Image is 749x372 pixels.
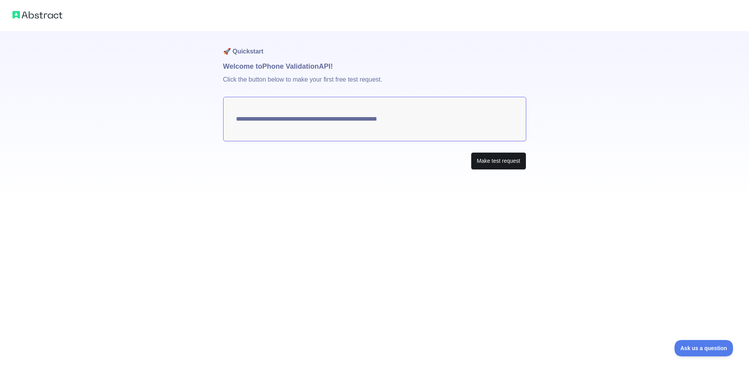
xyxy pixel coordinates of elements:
[223,61,526,72] h1: Welcome to Phone Validation API!
[674,340,733,356] iframe: Toggle Customer Support
[223,31,526,61] h1: 🚀 Quickstart
[471,152,526,170] button: Make test request
[12,9,62,20] img: Abstract logo
[223,72,526,97] p: Click the button below to make your first free test request.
